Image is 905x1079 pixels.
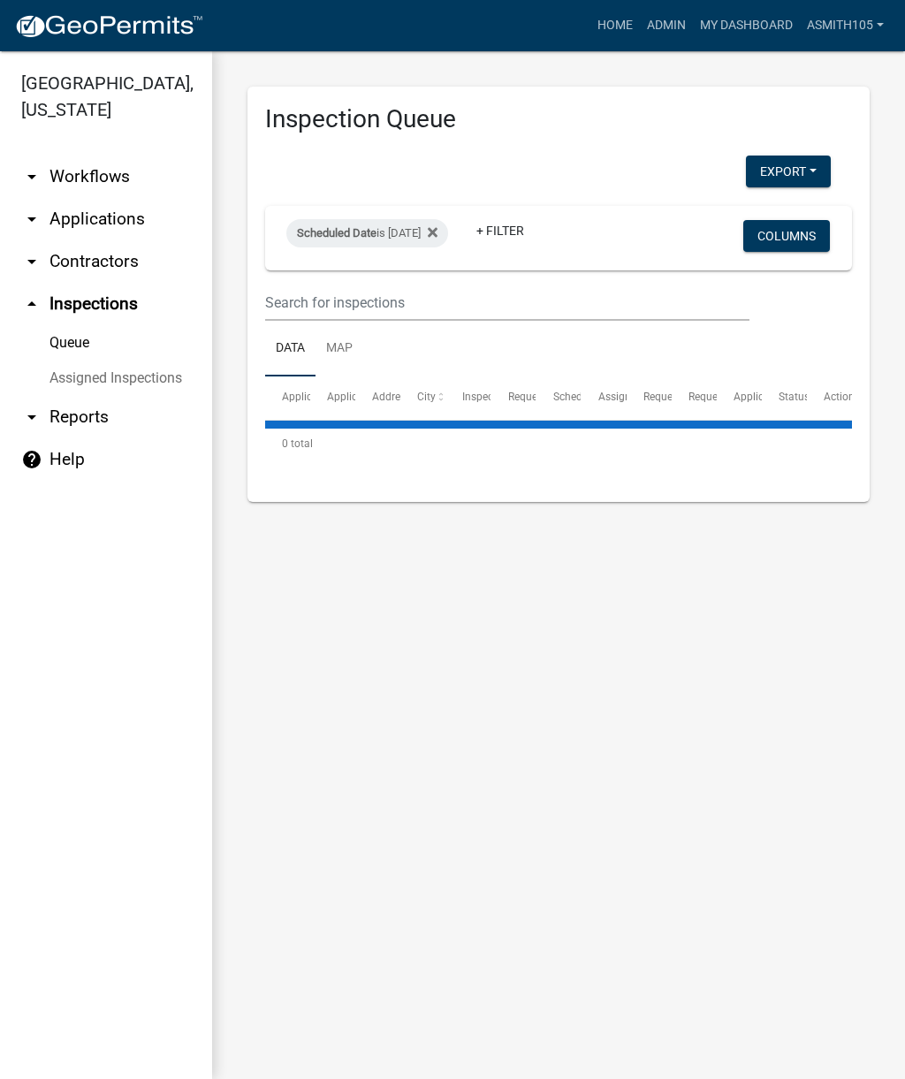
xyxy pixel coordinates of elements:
span: Application Description [734,391,845,403]
button: Columns [743,220,830,252]
a: Data [265,321,316,377]
i: arrow_drop_down [21,209,42,230]
datatable-header-cell: Assigned Inspector [581,376,626,419]
a: + Filter [462,215,538,247]
span: City [417,391,436,403]
datatable-header-cell: Inspection Type [445,376,491,419]
i: arrow_drop_up [21,293,42,315]
datatable-header-cell: Scheduled Time [536,376,581,419]
span: Inspection Type [462,391,537,403]
a: My Dashboard [693,9,800,42]
span: Address [372,391,411,403]
div: 0 total [265,422,852,466]
datatable-header-cell: Requested Date [491,376,536,419]
datatable-header-cell: Requestor Name [627,376,672,419]
i: help [21,449,42,470]
datatable-header-cell: Application Type [310,376,355,419]
span: Actions [824,391,860,403]
a: Admin [640,9,693,42]
a: Home [590,9,640,42]
datatable-header-cell: Application [265,376,310,419]
button: Export [746,156,831,187]
input: Search for inspections [265,285,749,321]
span: Scheduled Date [297,226,376,239]
div: is [DATE] [286,219,448,247]
datatable-header-cell: Status [762,376,807,419]
i: arrow_drop_down [21,251,42,272]
h3: Inspection Queue [265,104,852,134]
span: Application [282,391,337,403]
span: Status [779,391,810,403]
datatable-header-cell: Address [355,376,400,419]
i: arrow_drop_down [21,166,42,187]
span: Assigned Inspector [598,391,689,403]
a: asmith105 [800,9,891,42]
datatable-header-cell: Requestor Phone [672,376,717,419]
span: Requestor Name [643,391,723,403]
datatable-header-cell: Actions [807,376,852,419]
i: arrow_drop_down [21,407,42,428]
span: Scheduled Time [553,391,629,403]
span: Requested Date [508,391,582,403]
datatable-header-cell: City [400,376,445,419]
span: Requestor Phone [688,391,770,403]
span: Application Type [327,391,407,403]
datatable-header-cell: Application Description [717,376,762,419]
a: Map [316,321,363,377]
